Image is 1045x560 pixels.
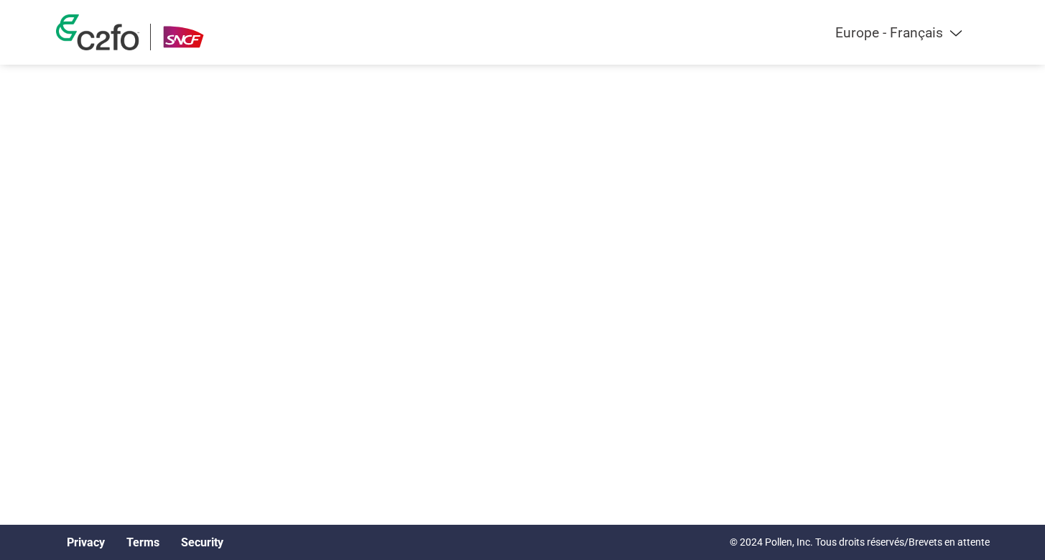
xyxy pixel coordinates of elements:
img: c2fo logo [56,14,139,50]
a: Terms [126,536,159,549]
a: Privacy [67,536,105,549]
a: Security [181,536,223,549]
p: © 2024 Pollen, Inc. Tous droits réservés/Brevets en attente [730,535,990,550]
img: SNCF [162,24,205,50]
